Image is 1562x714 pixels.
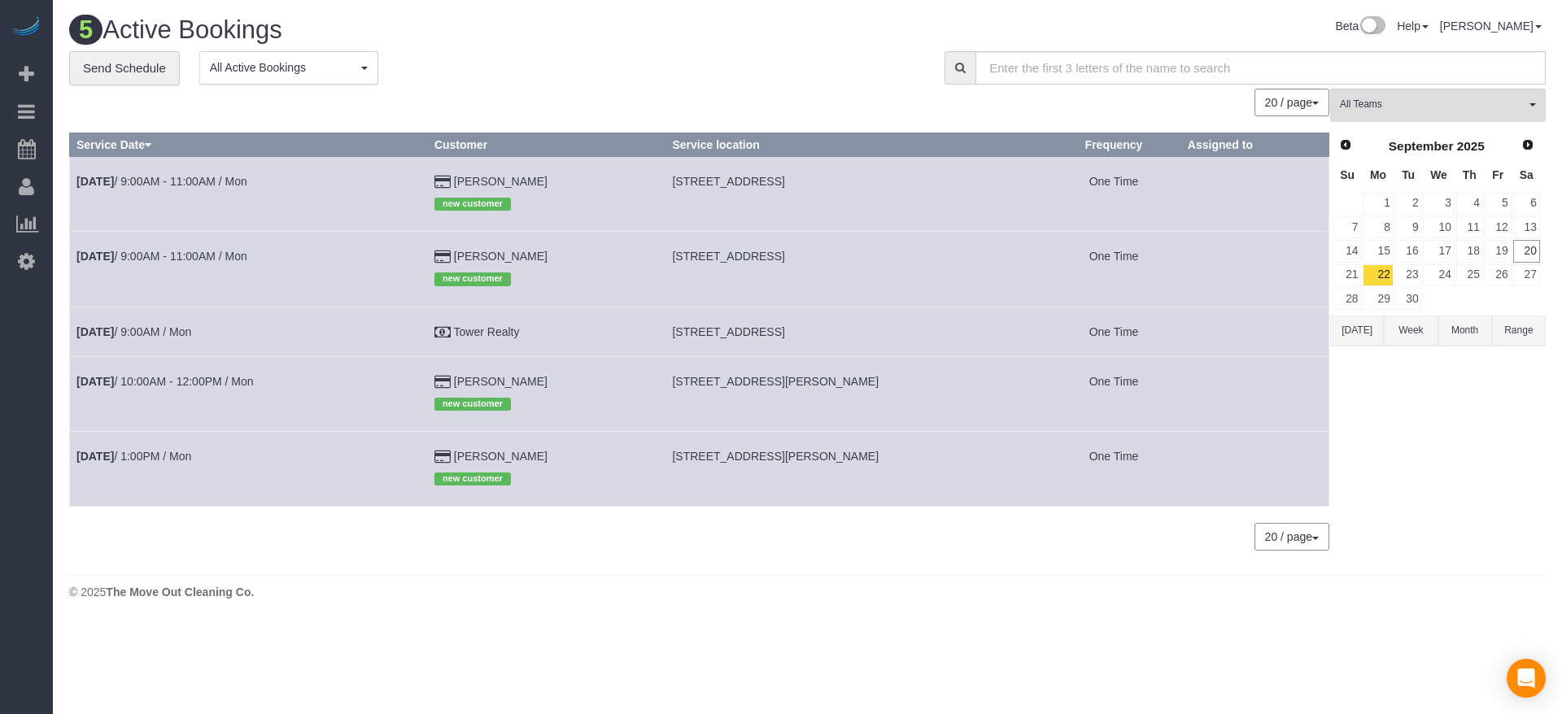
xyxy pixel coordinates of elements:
button: Week [1384,316,1438,346]
td: Frequency [1047,307,1181,356]
a: 10 [1423,216,1454,238]
span: [STREET_ADDRESS] [672,250,784,263]
a: 21 [1333,264,1361,286]
span: Friday [1492,168,1503,181]
a: 7 [1333,216,1361,238]
input: Enter the first 3 letters of the name to search [975,51,1546,85]
i: Credit Card Payment [434,251,451,263]
span: Monday [1370,168,1386,181]
a: 4 [1456,193,1483,215]
a: 24 [1423,264,1454,286]
span: Sunday [1340,168,1355,181]
img: New interface [1359,16,1385,37]
td: Frequency [1047,431,1181,506]
a: 26 [1485,264,1512,286]
td: Customer [427,356,665,431]
td: Service location [665,431,1047,506]
td: Assigned to [1180,356,1329,431]
td: Service location [665,307,1047,356]
img: Automaid Logo [10,16,42,39]
span: All Active Bookings [210,59,357,76]
span: 2025 [1457,139,1485,153]
i: Check Payment [434,327,451,338]
span: [STREET_ADDRESS][PERSON_NAME] [672,450,879,463]
button: All Teams [1330,89,1546,122]
td: Assigned to [1180,232,1329,307]
td: Assigned to [1180,156,1329,231]
button: All Active Bookings [199,51,378,85]
a: Tower Realty [454,325,520,338]
td: Service location [665,356,1047,431]
span: Prev [1339,138,1352,151]
h1: Active Bookings [69,16,796,44]
nav: Pagination navigation [1255,89,1329,116]
div: Open Intercom Messenger [1507,659,1546,698]
a: 28 [1333,288,1361,310]
a: 30 [1395,288,1422,310]
span: Saturday [1520,168,1534,181]
td: Schedule date [70,356,428,431]
a: 18 [1456,240,1483,262]
a: 6 [1513,193,1540,215]
td: Assigned to [1180,431,1329,506]
a: 12 [1485,216,1512,238]
a: [PERSON_NAME] [454,375,548,388]
a: 2 [1395,193,1422,215]
a: Beta [1335,20,1385,33]
span: Wednesday [1430,168,1447,181]
button: Month [1438,316,1492,346]
a: 9 [1395,216,1422,238]
button: 20 / page [1254,89,1329,116]
i: Credit Card Payment [434,176,451,188]
strong: The Move Out Cleaning Co. [106,586,254,599]
span: new customer [434,198,511,211]
td: Assigned to [1180,307,1329,356]
a: 1 [1363,193,1393,215]
a: Next [1516,134,1539,157]
i: Credit Card Payment [434,451,451,463]
a: 3 [1423,193,1454,215]
a: 16 [1395,240,1422,262]
a: [PERSON_NAME] [1440,20,1542,33]
span: [STREET_ADDRESS] [672,175,784,188]
th: Service Date [70,133,428,156]
a: 13 [1513,216,1540,238]
b: [DATE] [76,450,114,463]
b: [DATE] [76,175,114,188]
td: Schedule date [70,431,428,506]
td: Schedule date [70,307,428,356]
span: [STREET_ADDRESS] [672,325,784,338]
span: [STREET_ADDRESS][PERSON_NAME] [672,375,879,388]
span: Thursday [1463,168,1477,181]
td: Frequency [1047,356,1181,431]
a: [DATE]/ 9:00AM / Mon [76,325,191,338]
button: 20 / page [1254,523,1329,551]
a: [PERSON_NAME] [454,250,548,263]
td: Customer [427,232,665,307]
td: Frequency [1047,232,1181,307]
span: new customer [434,272,511,285]
nav: Pagination navigation [1255,523,1329,551]
a: Prev [1334,134,1357,157]
a: 19 [1485,240,1512,262]
a: [PERSON_NAME] [454,450,548,463]
span: new customer [434,472,511,485]
td: Service location [665,232,1047,307]
button: [DATE] [1330,316,1384,346]
td: Schedule date [70,232,428,307]
span: Next [1521,138,1534,151]
a: 22 [1363,264,1393,286]
a: 14 [1333,240,1361,262]
b: [DATE] [76,325,114,338]
a: 17 [1423,240,1454,262]
th: Service location [665,133,1047,156]
a: [DATE]/ 10:00AM - 12:00PM / Mon [76,375,254,388]
span: All Teams [1340,98,1525,111]
a: 8 [1363,216,1393,238]
th: Frequency [1047,133,1181,156]
i: Credit Card Payment [434,377,451,388]
a: 29 [1363,288,1393,310]
a: Send Schedule [69,51,180,85]
button: Range [1492,316,1546,346]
